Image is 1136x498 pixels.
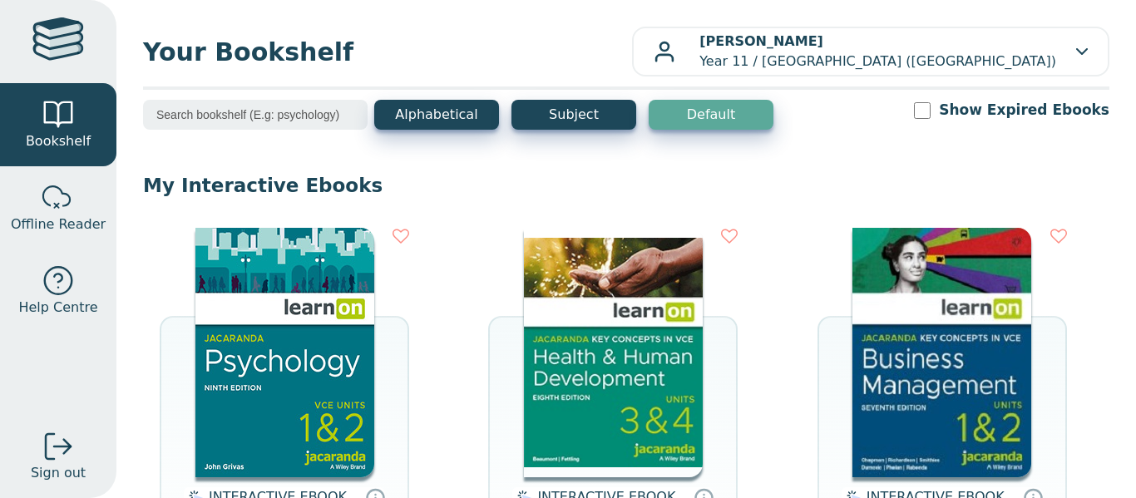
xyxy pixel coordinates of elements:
button: Alphabetical [374,100,499,130]
input: Search bookshelf (E.g: psychology) [143,100,368,130]
button: Default [649,100,773,130]
img: 6de7bc63-ffc5-4812-8446-4e17a3e5be0d.jpg [852,228,1031,477]
img: e003a821-2442-436b-92bb-da2395357dfc.jpg [524,228,703,477]
span: Offline Reader [11,214,106,234]
p: My Interactive Ebooks [143,173,1109,198]
p: Year 11 / [GEOGRAPHIC_DATA] ([GEOGRAPHIC_DATA]) [699,32,1056,71]
label: Show Expired Ebooks [939,100,1109,121]
span: Sign out [31,463,86,483]
span: Help Centre [18,298,97,318]
span: Bookshelf [26,131,91,151]
button: Subject [511,100,636,130]
button: [PERSON_NAME]Year 11 / [GEOGRAPHIC_DATA] ([GEOGRAPHIC_DATA]) [632,27,1109,76]
b: [PERSON_NAME] [699,33,823,49]
img: 5dbb8fc4-eac2-4bdb-8cd5-a7394438c953.jpg [195,228,374,477]
span: Your Bookshelf [143,33,632,71]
